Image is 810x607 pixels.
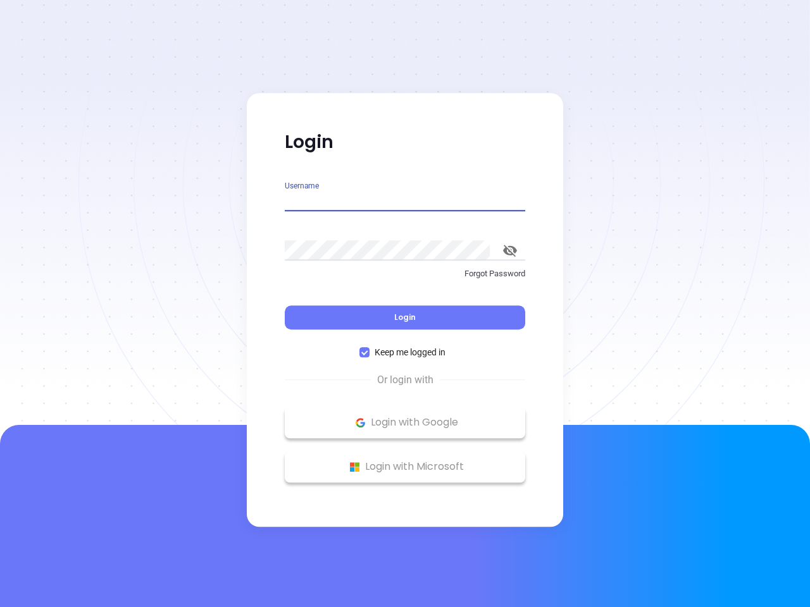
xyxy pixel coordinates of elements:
[291,457,519,476] p: Login with Microsoft
[285,267,525,280] p: Forgot Password
[495,235,525,266] button: toggle password visibility
[371,372,440,388] span: Or login with
[285,305,525,329] button: Login
[285,182,319,190] label: Username
[370,345,451,359] span: Keep me logged in
[352,415,368,431] img: Google Logo
[285,131,525,154] p: Login
[285,267,525,290] a: Forgot Password
[285,407,525,438] button: Google Logo Login with Google
[285,451,525,482] button: Microsoft Logo Login with Microsoft
[347,459,363,475] img: Microsoft Logo
[291,413,519,432] p: Login with Google
[394,312,416,322] span: Login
